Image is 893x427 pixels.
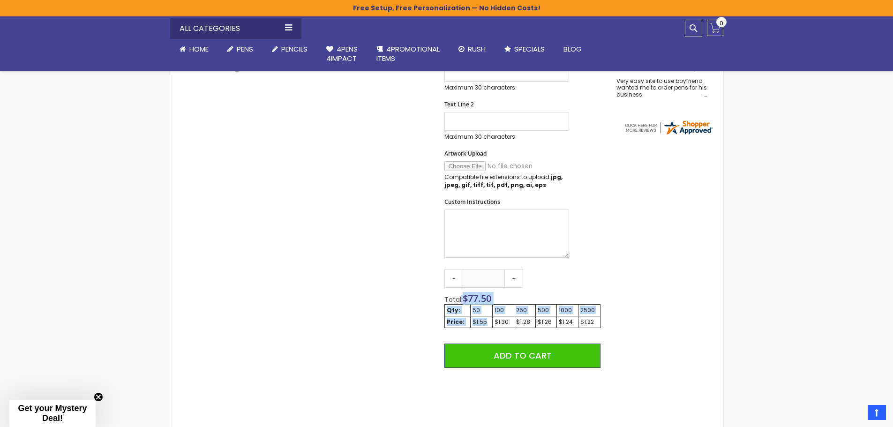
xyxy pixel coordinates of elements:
[563,44,582,54] span: Blog
[444,295,463,304] span: Total:
[170,39,218,60] a: Home
[463,292,491,305] span: $
[504,269,523,288] a: +
[516,318,533,326] div: $1.28
[326,44,358,63] span: 4Pens 4impact
[514,44,545,54] span: Specials
[447,318,465,326] strong: Price:
[816,402,893,427] iframe: Google Customer Reviews
[444,133,569,141] p: Maximum 30 characters
[444,344,600,368] button: Add to Cart
[444,375,600,424] iframe: PayPal
[468,44,486,54] span: Rush
[444,150,487,157] span: Artwork Upload
[444,269,463,288] a: -
[623,130,713,138] a: 4pens.com certificate URL
[616,78,707,98] div: Very easy site to use boyfriend wanted me to order pens for his business
[447,306,460,314] strong: Qty:
[473,318,490,326] div: $1.55
[580,307,598,314] div: 2500
[580,318,598,326] div: $1.22
[237,44,253,54] span: Pens
[554,39,591,60] a: Blog
[444,173,569,188] p: Compatible file extensions to upload:
[281,44,308,54] span: Pencils
[559,307,576,314] div: 1000
[707,20,723,36] a: 0
[538,307,555,314] div: 500
[444,173,563,188] strong: jpg, jpeg, gif, tiff, tif, pdf, png, ai, eps
[263,39,317,60] a: Pencils
[444,100,474,108] span: Text Line 2
[444,84,569,91] p: Maximum 30 characters
[495,307,512,314] div: 100
[468,292,491,305] span: 77.50
[317,39,367,69] a: 4Pens4impact
[18,404,87,423] span: Get your Mystery Deal!
[218,39,263,60] a: Pens
[495,39,554,60] a: Specials
[495,318,512,326] div: $1.30
[367,39,449,69] a: 4PROMOTIONALITEMS
[720,19,723,28] span: 0
[473,307,490,314] div: 50
[170,18,301,39] div: All Categories
[494,350,552,361] span: Add to Cart
[449,39,495,60] a: Rush
[516,307,533,314] div: 250
[189,44,209,54] span: Home
[376,44,440,63] span: 4PROMOTIONAL ITEMS
[94,392,103,402] button: Close teaser
[444,198,500,206] span: Custom Instructions
[538,318,555,326] div: $1.26
[559,318,576,326] div: $1.24
[9,400,96,427] div: Get your Mystery Deal!Close teaser
[623,119,713,136] img: 4pens.com widget logo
